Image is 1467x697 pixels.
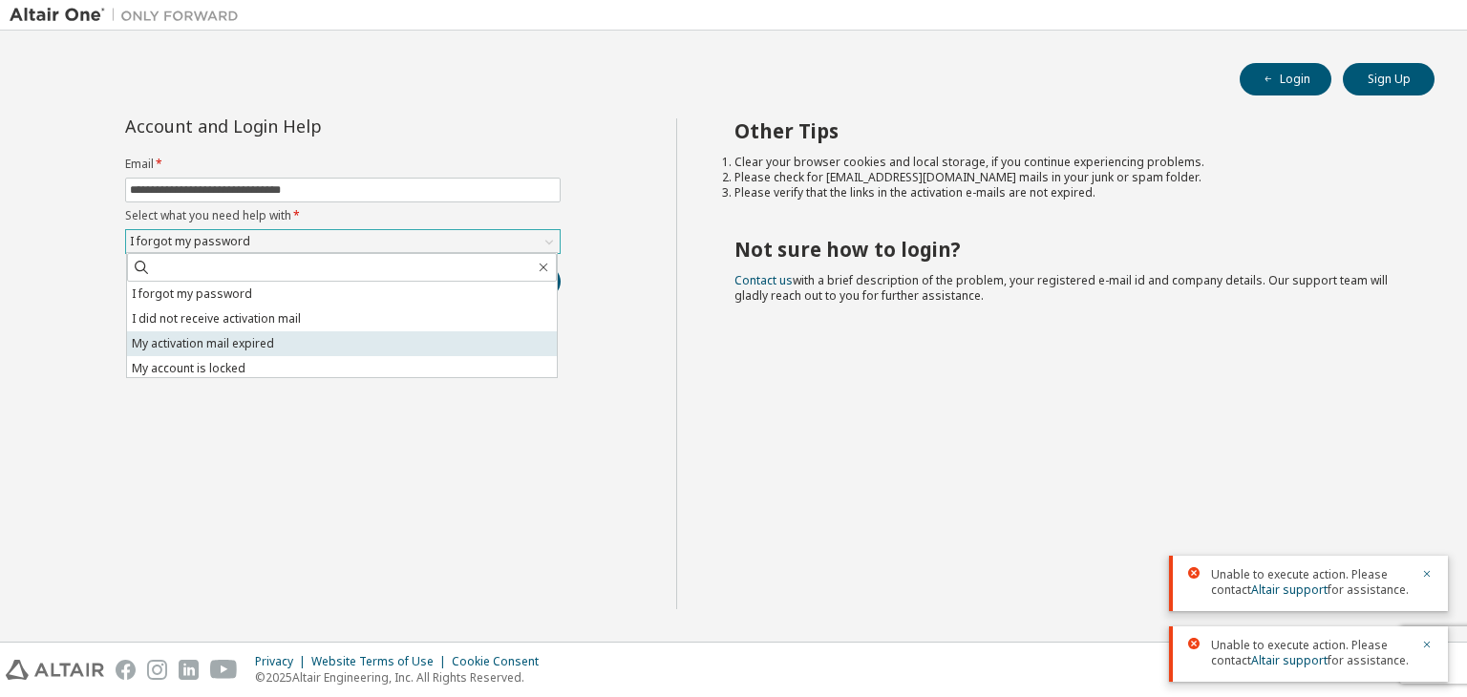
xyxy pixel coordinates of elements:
[311,654,452,669] div: Website Terms of Use
[734,272,1388,304] span: with a brief description of the problem, your registered e-mail id and company details. Our suppo...
[734,118,1401,143] h2: Other Tips
[734,155,1401,170] li: Clear your browser cookies and local storage, if you continue experiencing problems.
[1240,63,1331,95] button: Login
[255,669,550,686] p: © 2025 Altair Engineering, Inc. All Rights Reserved.
[127,231,253,252] div: I forgot my password
[127,282,557,306] li: I forgot my password
[126,230,560,253] div: I forgot my password
[734,170,1401,185] li: Please check for [EMAIL_ADDRESS][DOMAIN_NAME] mails in your junk or spam folder.
[1251,581,1328,598] a: Altair support
[734,185,1401,201] li: Please verify that the links in the activation e-mails are not expired.
[1251,652,1328,668] a: Altair support
[125,118,474,134] div: Account and Login Help
[6,660,104,680] img: altair_logo.svg
[1211,567,1410,598] span: Unable to execute action. Please contact for assistance.
[116,660,136,680] img: facebook.svg
[1211,638,1410,668] span: Unable to execute action. Please contact for assistance.
[734,237,1401,262] h2: Not sure how to login?
[125,208,561,223] label: Select what you need help with
[147,660,167,680] img: instagram.svg
[255,654,311,669] div: Privacy
[179,660,199,680] img: linkedin.svg
[452,654,550,669] div: Cookie Consent
[125,157,561,172] label: Email
[734,272,793,288] a: Contact us
[210,660,238,680] img: youtube.svg
[10,6,248,25] img: Altair One
[1343,63,1435,95] button: Sign Up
